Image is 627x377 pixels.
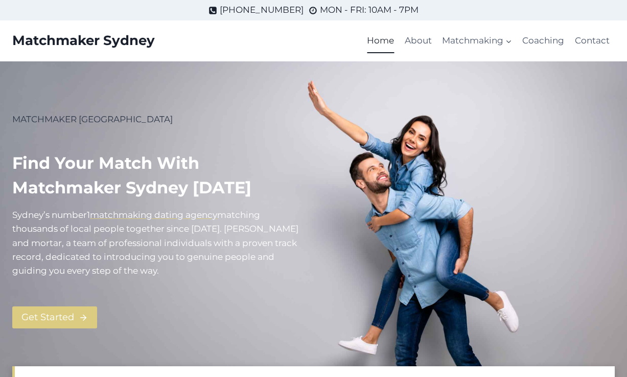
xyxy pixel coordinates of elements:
p: Sydney’s number atching thousands of local people together since [DATE]. [PERSON_NAME] and mortar... [12,208,306,278]
a: Matchmaker Sydney [12,33,155,49]
p: MATCHMAKER [GEOGRAPHIC_DATA] [12,113,306,126]
a: About [400,29,437,53]
h1: Find your match with Matchmaker Sydney [DATE] [12,151,306,200]
mark: m [217,210,226,220]
nav: Primary Navigation [362,29,615,53]
a: Get Started [12,306,97,328]
a: Matchmaking [437,29,517,53]
a: [PHONE_NUMBER] [208,3,304,17]
span: MON - FRI: 10AM - 7PM [320,3,419,17]
a: matchmaking dating agency [90,210,217,220]
a: Contact [570,29,615,53]
a: Coaching [517,29,569,53]
mark: 1 [87,210,90,220]
span: Matchmaking [442,34,512,48]
span: [PHONE_NUMBER] [220,3,304,17]
a: Home [362,29,399,53]
span: Get Started [21,310,74,325]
